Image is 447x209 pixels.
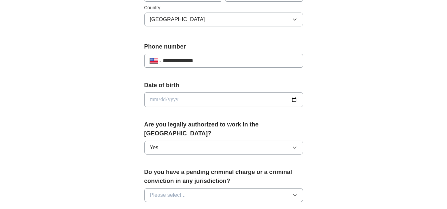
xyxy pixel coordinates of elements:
[144,42,303,51] label: Phone number
[144,81,303,90] label: Date of birth
[150,16,205,23] span: [GEOGRAPHIC_DATA]
[144,13,303,26] button: [GEOGRAPHIC_DATA]
[150,191,186,199] span: Please select...
[144,4,303,11] label: Country
[144,168,303,186] label: Do you have a pending criminal charge or a criminal conviction in any jurisdiction?
[144,120,303,138] label: Are you legally authorized to work in the [GEOGRAPHIC_DATA]?
[150,144,158,152] span: Yes
[144,188,303,202] button: Please select...
[144,141,303,155] button: Yes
